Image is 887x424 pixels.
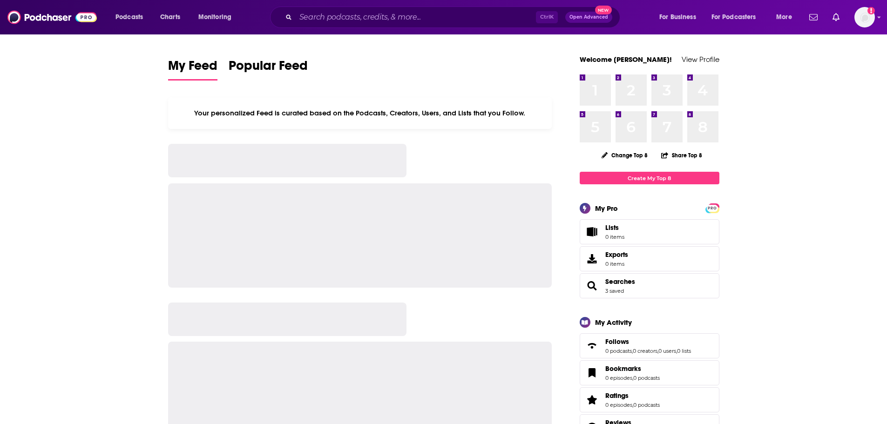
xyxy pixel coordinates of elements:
[633,348,657,354] a: 0 creators
[580,273,719,298] span: Searches
[569,15,608,20] span: Open Advanced
[595,6,612,14] span: New
[658,348,676,354] a: 0 users
[633,375,660,381] a: 0 podcasts
[605,277,635,286] a: Searches
[854,7,875,27] span: Logged in as ahusic2015
[109,10,155,25] button: open menu
[595,318,632,327] div: My Activity
[707,205,718,212] span: PRO
[711,11,756,24] span: For Podcasters
[605,288,624,294] a: 3 saved
[867,7,875,14] svg: Add a profile image
[7,8,97,26] img: Podchaser - Follow, Share and Rate Podcasts
[605,234,624,240] span: 0 items
[657,348,658,354] span: ,
[595,204,618,213] div: My Pro
[659,11,696,24] span: For Business
[229,58,308,79] span: Popular Feed
[632,402,633,408] span: ,
[632,348,633,354] span: ,
[605,223,619,232] span: Lists
[776,11,792,24] span: More
[296,10,536,25] input: Search podcasts, credits, & more...
[229,58,308,81] a: Popular Feed
[806,9,821,25] a: Show notifications dropdown
[707,204,718,211] a: PRO
[168,97,552,129] div: Your personalized Feed is curated based on the Podcasts, Creators, Users, and Lists that you Follow.
[583,279,602,292] a: Searches
[580,360,719,385] span: Bookmarks
[583,225,602,238] span: Lists
[115,11,143,24] span: Podcasts
[632,375,633,381] span: ,
[605,261,628,267] span: 0 items
[605,402,632,408] a: 0 episodes
[154,10,186,25] a: Charts
[565,12,612,23] button: Open AdvancedNew
[605,348,632,354] a: 0 podcasts
[854,7,875,27] img: User Profile
[596,149,654,161] button: Change Top 8
[770,10,804,25] button: open menu
[583,393,602,406] a: Ratings
[536,11,558,23] span: Ctrl K
[682,55,719,64] a: View Profile
[168,58,217,79] span: My Feed
[605,250,628,259] span: Exports
[580,55,672,64] a: Welcome [PERSON_NAME]!
[168,58,217,81] a: My Feed
[605,391,660,400] a: Ratings
[605,337,691,346] a: Follows
[677,348,691,354] a: 0 lists
[583,252,602,265] span: Exports
[661,146,703,164] button: Share Top 8
[605,364,641,373] span: Bookmarks
[676,348,677,354] span: ,
[705,10,770,25] button: open menu
[192,10,244,25] button: open menu
[605,337,629,346] span: Follows
[279,7,629,28] div: Search podcasts, credits, & more...
[580,219,719,244] a: Lists
[198,11,231,24] span: Monitoring
[605,364,660,373] a: Bookmarks
[580,246,719,271] a: Exports
[580,172,719,184] a: Create My Top 8
[580,333,719,358] span: Follows
[583,366,602,379] a: Bookmarks
[653,10,708,25] button: open menu
[580,387,719,412] span: Ratings
[160,11,180,24] span: Charts
[633,402,660,408] a: 0 podcasts
[605,391,629,400] span: Ratings
[605,223,624,232] span: Lists
[605,375,632,381] a: 0 episodes
[583,339,602,352] a: Follows
[854,7,875,27] button: Show profile menu
[829,9,843,25] a: Show notifications dropdown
